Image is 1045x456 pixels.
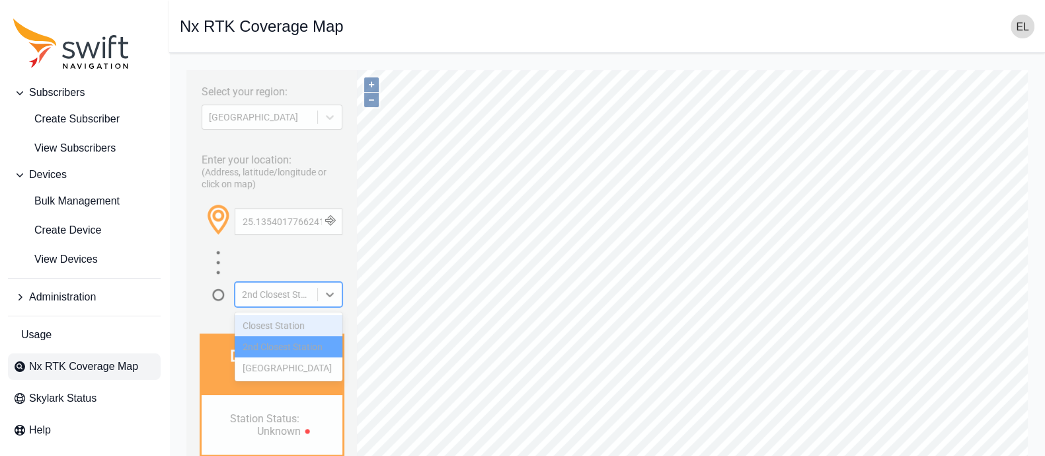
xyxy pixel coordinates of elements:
button: Devices [8,161,161,188]
span: Bulk Management [13,193,120,209]
span: Help [29,422,51,438]
a: Create Device [8,217,161,244]
span: Create Device [13,222,101,238]
span: Usage [21,327,52,343]
div: Coverage Legend [192,437,273,449]
span: Subscribers [29,85,85,101]
a: Nx RTK Coverage Map [8,353,161,380]
span: Administration [29,289,96,305]
a: Skylark Status [8,385,161,412]
span: View Devices [13,251,98,267]
a: Bulk Management [8,188,161,214]
span: Skylark Status [29,390,97,406]
span: Devices [29,167,67,183]
span: View Subscribers [13,140,116,156]
span: Nx RTK Coverage Map [29,359,138,375]
a: Help [8,417,161,443]
img: user photo [1011,15,1034,38]
a: View Devices [8,246,161,273]
a: View Subscribers [8,135,161,161]
a: Create Subscriber [8,106,161,132]
button: Subscribers [8,79,161,106]
a: Usage [8,322,161,348]
h1: Nx RTK Coverage Map [180,19,344,34]
button: Administration [8,284,161,310]
span: Create Subscriber [13,111,120,127]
